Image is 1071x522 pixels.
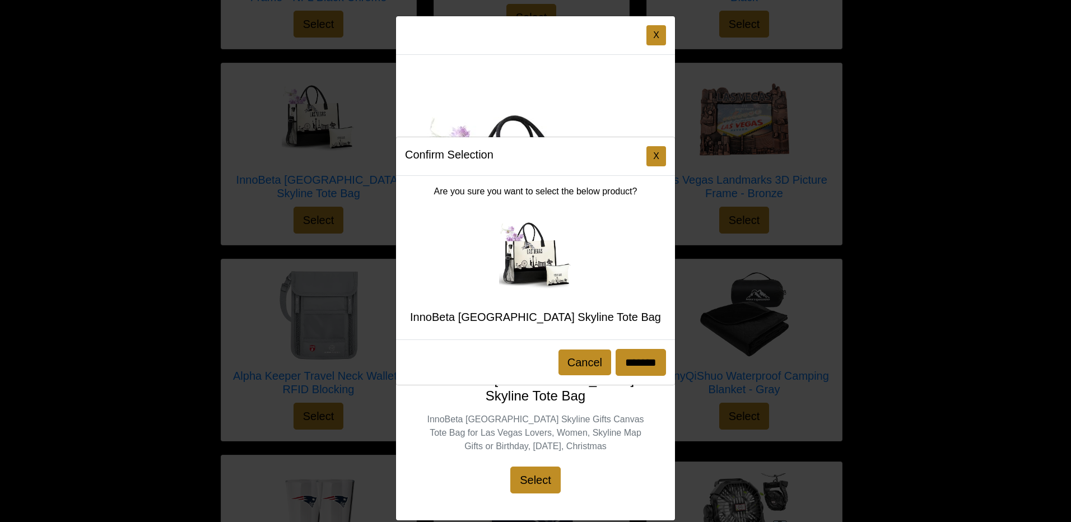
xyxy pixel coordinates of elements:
button: Close [646,146,666,166]
img: InnoBeta Las Vegas Skyline Tote Bag [491,212,580,301]
div: Are you sure you want to select the below product? [396,176,675,339]
button: Cancel [558,349,611,375]
h5: Confirm Selection [405,146,493,163]
h5: InnoBeta [GEOGRAPHIC_DATA] Skyline Tote Bag [405,310,666,324]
